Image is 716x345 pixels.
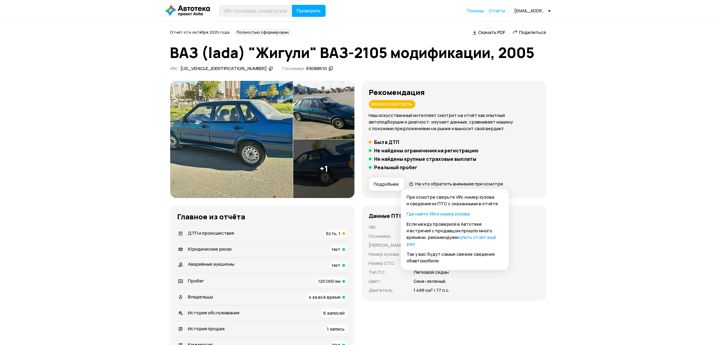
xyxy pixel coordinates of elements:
[407,211,470,217] a: Где найти VIN и номер кузова
[188,246,232,252] span: Юридические риски
[170,44,546,61] h1: ВАЗ (lada) "Жигули" ВАЗ-2105 модификации, 2005
[188,278,204,284] span: Пробег
[369,242,407,249] p: [PERSON_NAME] :
[407,194,503,207] p: При осмотре сверьте VIN, номер кузова и сведения из ПТС с указанными в отчёте.
[473,29,506,35] a: Скачать PDF
[318,278,341,284] span: 120 000 км
[374,148,479,154] h5: Не найдены ограничения на регистрацию
[219,5,292,17] input: VIN, госномер, номер кузова
[415,181,503,187] span: На что обратить внимание при осмотре
[369,112,539,132] p: Наш искусственный интеллект смотрит на отчёт как опытный автоподборщик и диагност: изучает данные...
[188,261,235,267] span: Аварийные аукционы
[177,212,347,221] h3: Главное из отчёта
[188,325,225,332] span: История продаж
[369,100,415,108] div: Можно осмотреть
[188,230,234,236] span: ДТП и происшествия
[414,269,449,276] p: Легковой седан
[332,246,341,252] span: Нет
[282,65,306,72] span: Госномер:
[188,310,240,316] span: История обслуживания
[327,230,341,237] span: Есть, 1
[374,139,399,145] h5: Был в ДТП
[188,294,213,300] span: Владельцы
[369,287,407,294] p: Двигатель :
[489,8,506,14] a: Отчёты
[306,66,327,72] div: Е908ВК10
[324,310,345,316] span: 6 записей
[374,156,477,162] h5: Не найдены крупные страховые выплаты
[414,278,446,285] p: Сине-зеленый
[374,164,418,170] h5: Реальный пробег
[369,233,407,240] p: Госномер :
[170,65,178,72] span: VIN :
[369,269,407,276] p: Тип ТС :
[369,260,407,267] p: Номер СТС :
[369,212,404,219] h4: Данные ПТС
[170,29,230,35] span: Отчёт от 4 октября 2025 года
[309,294,341,300] span: 4 за всё время
[407,221,503,247] p: Если между проверкой в Автотеке и встречей с продавцом прошло много времени, рекомендуем
[369,251,407,258] p: Номер кузова :
[407,234,496,247] a: купить отчёт ещё раз
[374,181,399,187] span: Подробнее
[235,29,291,36] div: Полностью сформирован
[369,278,407,285] p: Цвет :
[369,178,404,191] button: Подробнее
[292,5,326,17] button: Проверить
[369,88,539,96] h3: Рекомендация
[409,181,503,187] a: На что обратить внимание при осмотре
[327,326,345,332] span: 1 запись
[414,287,450,294] p: 1 499 см³ / 77 л.с.
[297,8,321,13] span: Проверить
[369,224,407,231] p: VIN :
[515,8,551,14] div: [EMAIL_ADDRESS][DOMAIN_NAME]
[519,29,546,35] span: Поделиться
[181,66,267,72] div: [US_VEHICLE_IDENTIFICATION_NUMBER]
[332,262,341,268] span: Нет
[513,29,546,35] a: Поделиться
[467,8,484,14] a: Помощь
[407,251,503,264] p: Так у вас будут самые свежие сведения об автомобиле .
[478,29,506,35] span: Скачать PDF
